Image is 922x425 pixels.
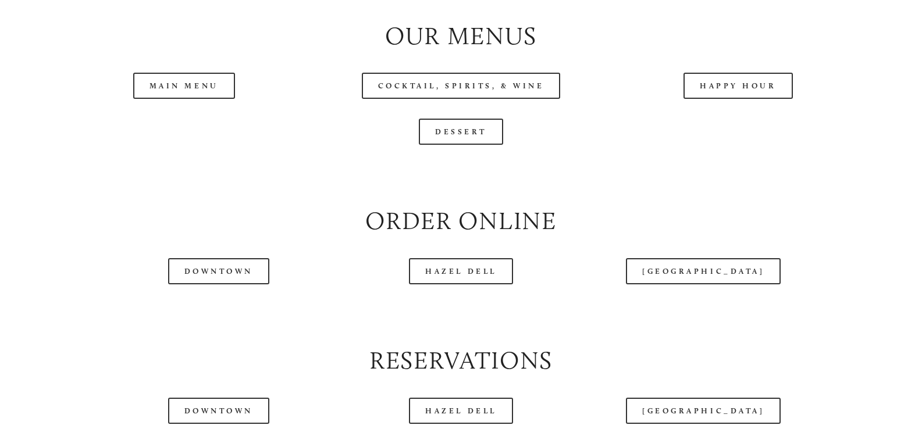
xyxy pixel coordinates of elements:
a: [GEOGRAPHIC_DATA] [626,258,781,284]
a: Hazel Dell [409,398,513,424]
h2: Reservations [55,344,867,378]
a: Hazel Dell [409,258,513,284]
a: [GEOGRAPHIC_DATA] [626,398,781,424]
a: Dessert [419,119,503,145]
a: Downtown [168,258,269,284]
a: Downtown [168,398,269,424]
h2: Order Online [55,204,867,238]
